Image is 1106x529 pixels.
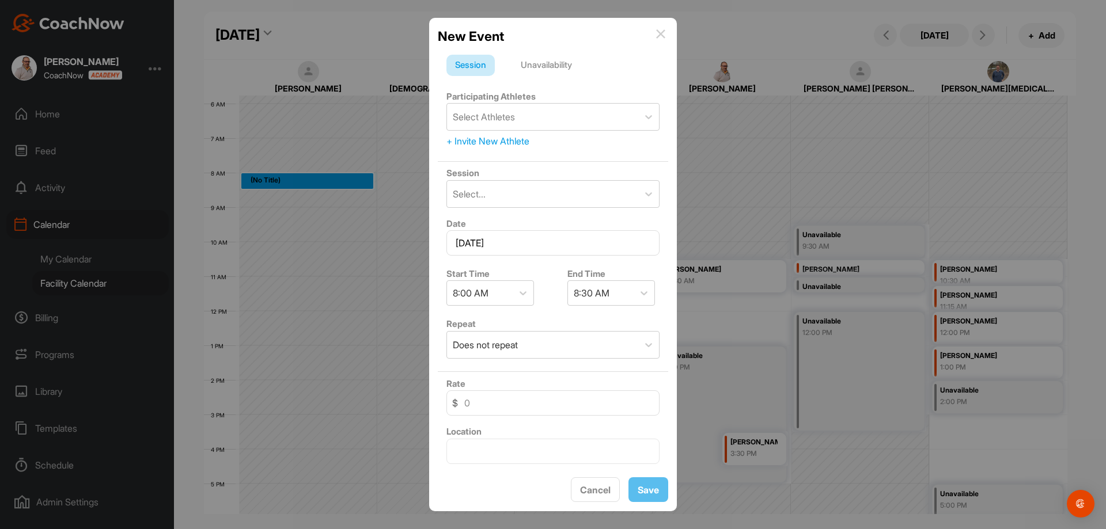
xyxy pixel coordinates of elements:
[571,477,620,502] button: Cancel
[446,218,466,229] label: Date
[453,110,515,124] div: Select Athletes
[446,55,495,77] div: Session
[453,187,486,201] div: Select...
[1067,490,1094,517] div: Open Intercom Messenger
[512,55,581,77] div: Unavailability
[446,230,660,256] input: Select Date
[446,426,482,437] label: Location
[453,286,488,300] div: 8:00 AM
[446,390,660,416] input: 0
[574,286,609,300] div: 8:30 AM
[446,318,476,329] label: Repeat
[628,477,668,502] button: Save
[438,26,504,46] h2: New Event
[567,268,605,279] label: End Time
[446,91,536,102] label: Participating Athletes
[446,134,660,148] div: + Invite New Athlete
[446,378,465,389] label: Rate
[453,338,518,352] div: Does not repeat
[656,29,665,39] img: info
[446,168,479,178] label: Session
[452,396,458,410] span: $
[446,268,490,279] label: Start Time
